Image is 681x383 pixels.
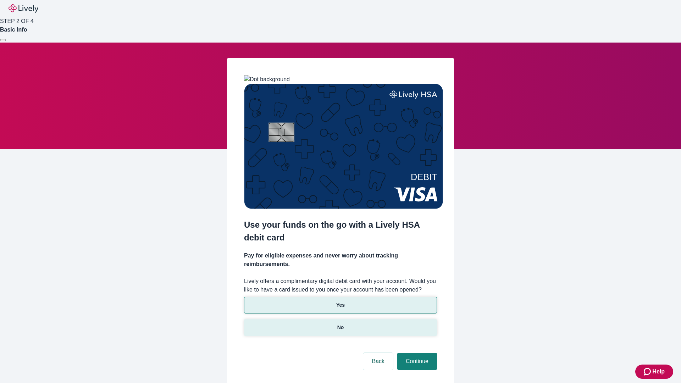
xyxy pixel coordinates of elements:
[244,75,290,84] img: Dot background
[244,297,437,313] button: Yes
[244,218,437,244] h2: Use your funds on the go with a Lively HSA debit card
[336,301,345,309] p: Yes
[337,324,344,331] p: No
[244,319,437,336] button: No
[244,84,443,209] img: Debit card
[244,277,437,294] label: Lively offers a complimentary digital debit card with your account. Would you like to have a card...
[397,353,437,370] button: Continue
[363,353,393,370] button: Back
[652,367,665,376] span: Help
[635,365,673,379] button: Zendesk support iconHelp
[9,4,38,13] img: Lively
[244,251,437,268] h4: Pay for eligible expenses and never worry about tracking reimbursements.
[644,367,652,376] svg: Zendesk support icon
